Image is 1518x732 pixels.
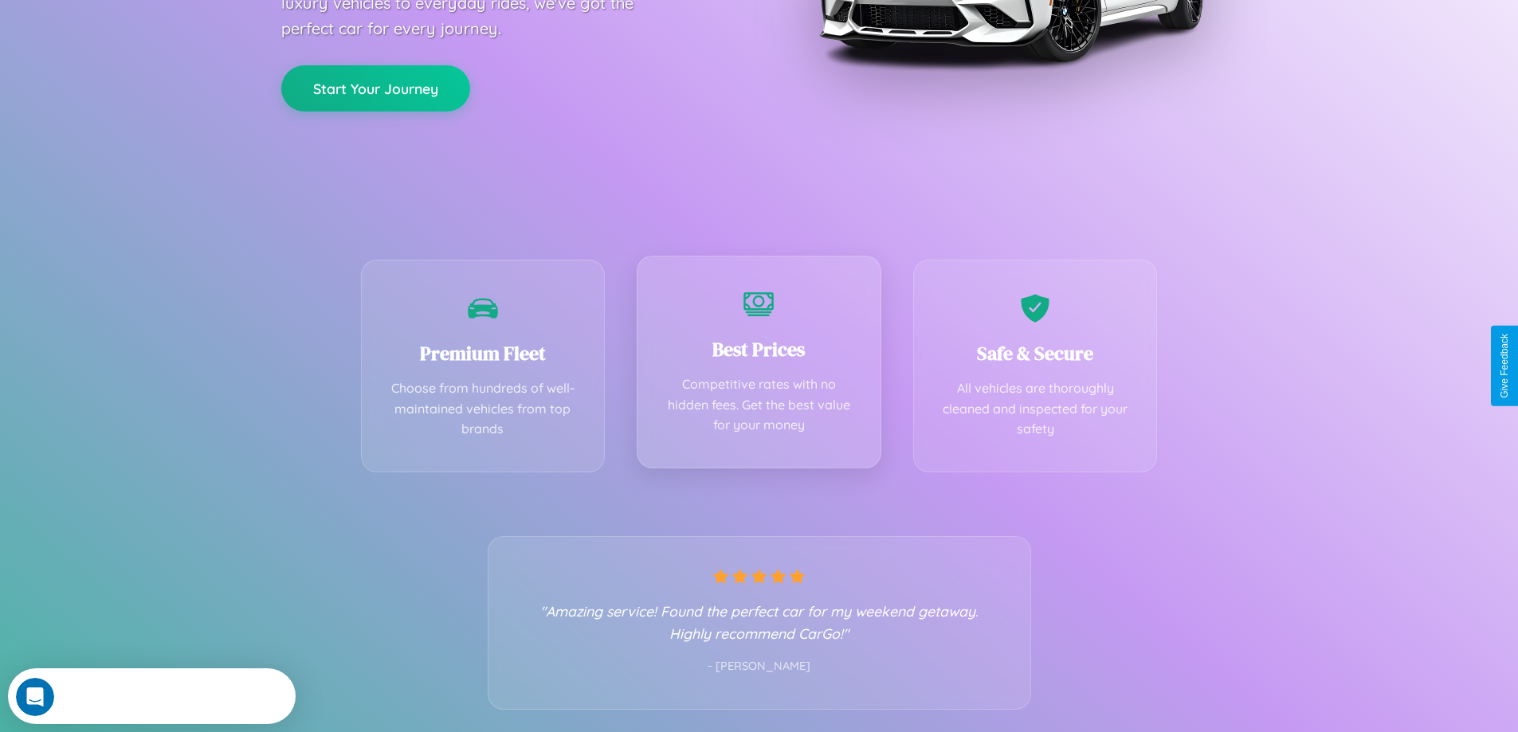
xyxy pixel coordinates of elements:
h3: Best Prices [661,336,857,362]
p: Competitive rates with no hidden fees. Get the best value for your money [661,374,857,436]
h3: Premium Fleet [386,340,581,366]
button: Start Your Journey [281,65,470,112]
p: All vehicles are thoroughly cleaned and inspected for your safety [938,378,1133,440]
iframe: Intercom live chat [16,678,54,716]
h3: Safe & Secure [938,340,1133,366]
p: "Amazing service! Found the perfect car for my weekend getaway. Highly recommend CarGo!" [520,600,998,644]
iframe: Intercom live chat discovery launcher [8,668,296,724]
div: Give Feedback [1499,334,1510,398]
p: - [PERSON_NAME] [520,656,998,677]
p: Choose from hundreds of well-maintained vehicles from top brands [386,378,581,440]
